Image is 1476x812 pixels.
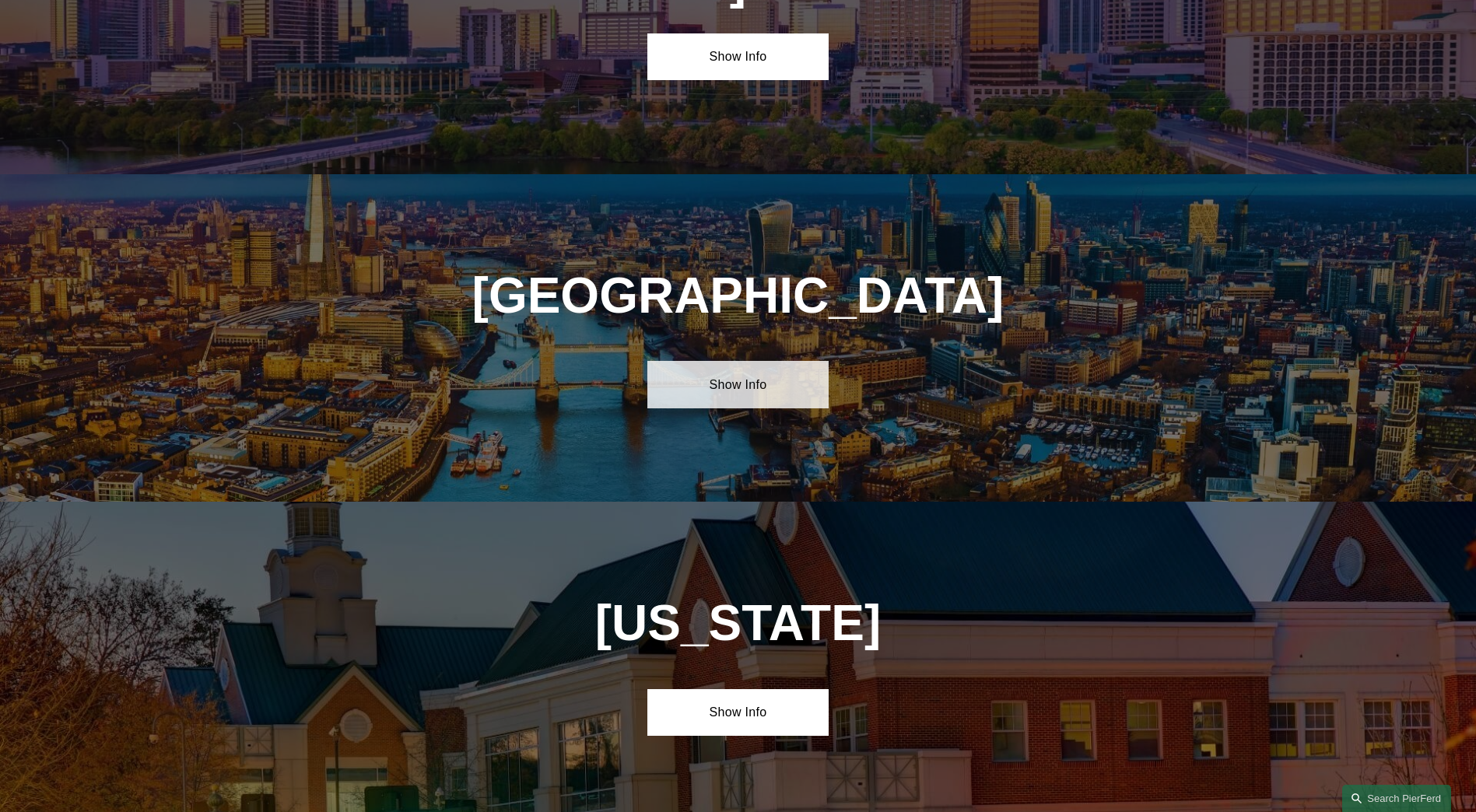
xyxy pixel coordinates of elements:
[466,268,1011,324] h1: [GEOGRAPHIC_DATA]
[1342,785,1451,812] a: Search this site
[647,33,829,80] a: Show Info
[647,361,829,408] a: Show Info
[647,689,829,736] a: Show Info
[466,595,1011,652] h1: [US_STATE]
